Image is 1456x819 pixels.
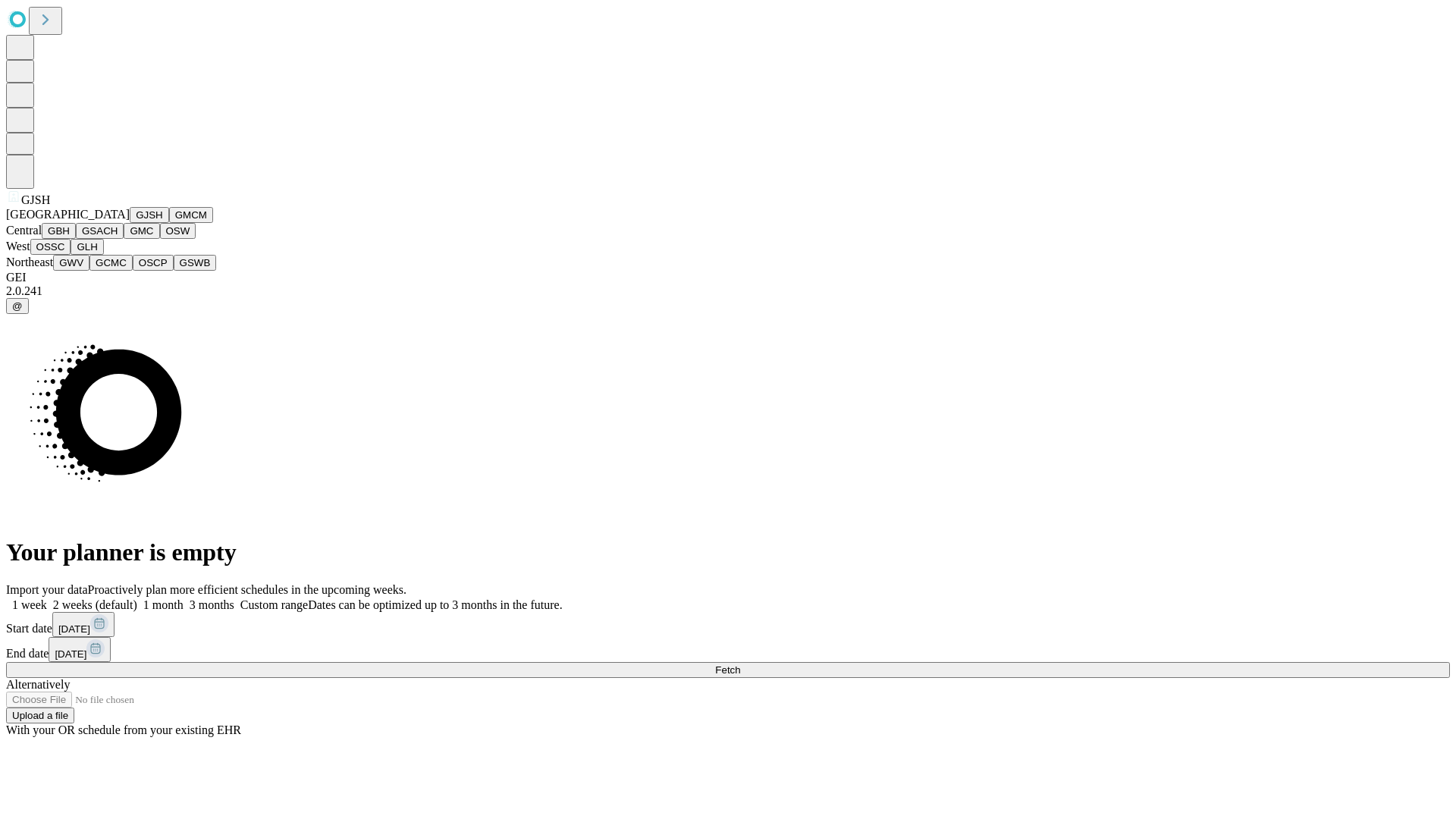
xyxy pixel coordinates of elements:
[6,298,29,314] button: @
[6,612,1450,637] div: Start date
[6,224,42,237] span: Central
[6,723,241,736] span: With your OR schedule from your existing EHR
[6,240,30,253] span: West
[6,256,53,268] span: Northeast
[12,598,47,611] span: 1 week
[53,255,89,271] button: GWV
[53,598,137,611] span: 2 weeks (default)
[133,255,174,271] button: OSCP
[6,637,1450,662] div: End date
[169,207,213,223] button: GMCM
[143,598,184,611] span: 1 month
[715,664,740,676] span: Fetch
[6,208,130,221] span: [GEOGRAPHIC_DATA]
[190,598,234,611] span: 3 months
[42,223,76,239] button: GBH
[89,255,133,271] button: GCMC
[52,612,115,637] button: [DATE]
[21,193,50,206] span: GJSH
[160,223,196,239] button: OSW
[240,598,308,611] span: Custom range
[308,598,562,611] span: Dates can be optimized up to 3 months in the future.
[6,708,74,723] button: Upload a file
[12,300,23,312] span: @
[55,648,86,660] span: [DATE]
[6,662,1450,678] button: Fetch
[49,637,111,662] button: [DATE]
[6,583,88,596] span: Import your data
[6,284,1450,298] div: 2.0.241
[130,207,169,223] button: GJSH
[88,583,406,596] span: Proactively plan more efficient schedules in the upcoming weeks.
[174,255,217,271] button: GSWB
[6,538,1450,566] h1: Your planner is empty
[6,271,1450,284] div: GEI
[6,678,70,691] span: Alternatively
[58,623,90,635] span: [DATE]
[30,239,71,255] button: OSSC
[71,239,103,255] button: GLH
[76,223,124,239] button: GSACH
[124,223,159,239] button: GMC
